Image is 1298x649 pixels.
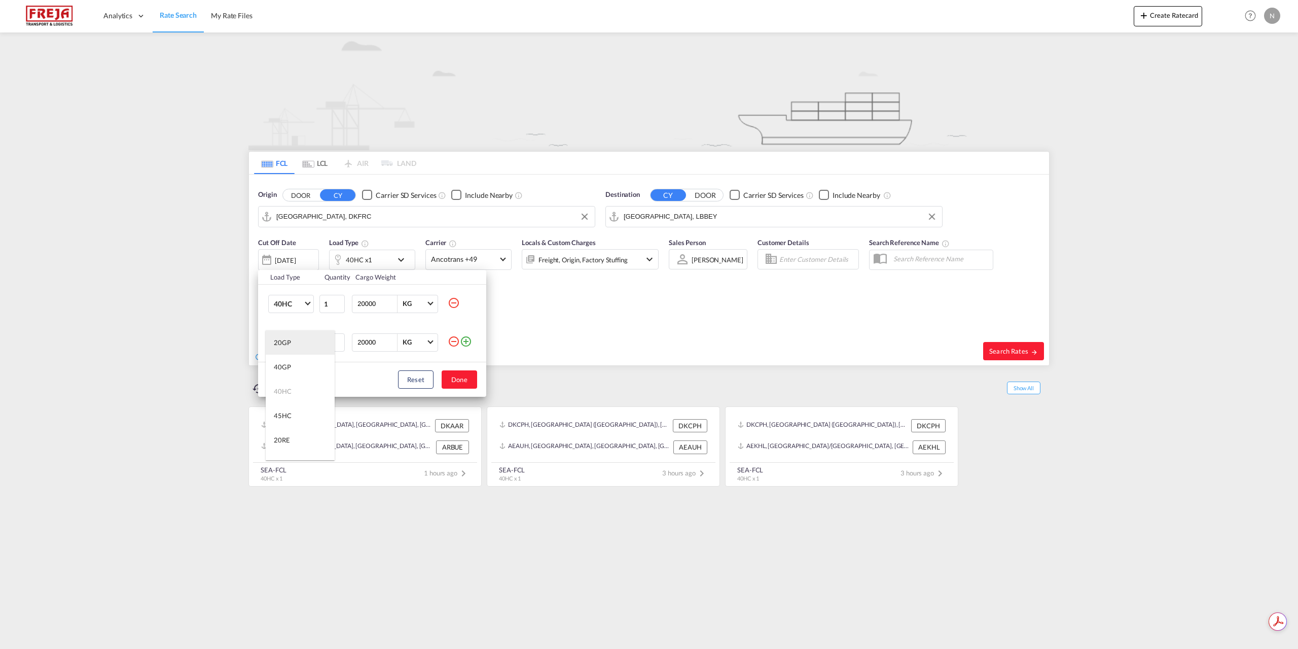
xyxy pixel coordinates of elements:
[274,338,291,347] div: 20GP
[274,362,291,371] div: 40GP
[274,460,290,469] div: 40RE
[274,435,290,445] div: 20RE
[274,387,292,396] div: 40HC
[274,411,292,420] div: 45HC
